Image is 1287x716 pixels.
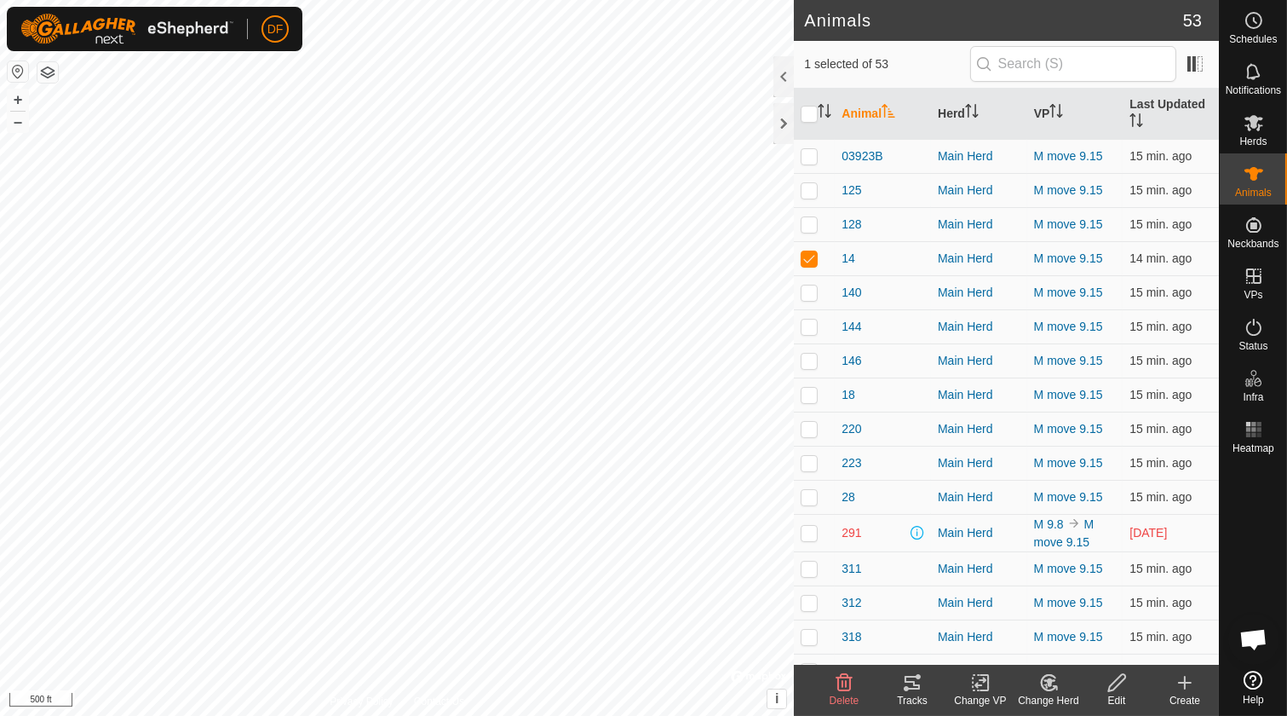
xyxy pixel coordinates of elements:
div: Open chat [1228,614,1279,665]
span: Help [1243,695,1264,705]
span: Heatmap [1232,443,1274,453]
th: Herd [931,89,1027,140]
div: Main Herd [938,560,1020,578]
span: Sep 15, 2025, 8:23 AM [1129,388,1192,401]
span: Sep 15, 2025, 8:23 AM [1129,456,1192,470]
p-sorticon: Activate to sort [1049,107,1063,120]
th: VP [1027,89,1123,140]
span: 312 [842,594,861,612]
button: Map Layers [37,62,58,83]
input: Search (S) [970,46,1176,82]
div: Main Herd [938,662,1020,680]
span: VPs [1244,290,1262,300]
span: Sep 15, 2025, 8:23 AM [1129,664,1192,678]
span: Sep 15, 2025, 8:22 AM [1129,630,1192,644]
h2: Animals [804,10,1182,31]
span: Sep 15, 2025, 8:22 AM [1129,354,1192,367]
div: Main Herd [938,454,1020,472]
span: Sep 15, 2025, 8:23 AM [1129,251,1192,265]
span: Sep 15, 2025, 8:23 AM [1129,562,1192,575]
a: M move 9.15 [1034,183,1103,197]
span: Delete [830,695,859,707]
div: Main Herd [938,386,1020,404]
span: Sep 15, 2025, 8:23 AM [1129,490,1192,504]
span: 318 [842,628,861,646]
p-sorticon: Activate to sort [818,107,831,120]
a: Help [1220,664,1287,712]
span: 146 [842,352,861,370]
span: 28 [842,488,855,506]
span: Sep 15, 2025, 8:22 AM [1129,183,1192,197]
div: Main Herd [938,216,1020,234]
div: Main Herd [938,420,1020,438]
img: to [1067,517,1081,530]
a: M move 9.15 [1034,490,1103,504]
span: i [775,691,779,706]
a: M move 9.15 [1034,320,1103,333]
p-sorticon: Activate to sort [882,107,895,120]
span: Status [1238,341,1267,351]
span: 291 [842,524,861,542]
button: i [767,690,786,708]
a: M move 9.15 [1034,664,1103,678]
div: Main Herd [938,182,1020,199]
div: Main Herd [938,284,1020,302]
span: Sep 15, 2025, 8:23 AM [1129,286,1192,299]
a: M move 9.15 [1034,596,1103,609]
span: DF [267,20,284,38]
div: Create [1151,693,1219,708]
span: 311 [842,560,861,578]
span: 220 [842,420,861,438]
div: Main Herd [938,628,1020,646]
a: M move 9.15 [1034,517,1095,549]
a: M move 9.15 [1034,251,1103,265]
span: 14 [842,250,855,268]
span: Infra [1243,392,1263,402]
div: Change VP [946,693,1014,708]
span: Sep 15, 2025, 8:23 AM [1129,217,1192,231]
span: Neckbands [1227,239,1278,249]
span: 03923B [842,147,882,165]
div: Edit [1083,693,1151,708]
div: Tracks [878,693,946,708]
a: M move 9.15 [1034,422,1103,436]
div: Main Herd [938,352,1020,370]
th: Last Updated [1123,89,1219,140]
a: M move 9.15 [1034,630,1103,644]
span: 140 [842,284,861,302]
div: Main Herd [938,147,1020,165]
span: Herds [1239,136,1267,147]
a: M move 9.15 [1034,388,1103,401]
span: 1 selected of 53 [804,55,969,73]
span: Sep 10, 2025, 7:53 PM [1129,526,1167,540]
a: M move 9.15 [1034,149,1103,163]
span: Sep 15, 2025, 8:23 AM [1129,149,1192,163]
span: 128 [842,216,861,234]
a: Privacy Policy [330,694,394,709]
a: M 9.8 [1034,517,1064,531]
p-sorticon: Activate to sort [965,107,979,120]
a: M move 9.15 [1034,354,1103,367]
a: M move 9.15 [1034,562,1103,575]
a: Contact Us [414,694,464,709]
span: 53 [1183,8,1202,33]
button: + [8,89,28,110]
div: Main Herd [938,488,1020,506]
a: M move 9.15 [1034,217,1103,231]
div: Main Herd [938,594,1020,612]
span: 223 [842,454,861,472]
button: Reset Map [8,61,28,82]
div: Change Herd [1014,693,1083,708]
div: Main Herd [938,318,1020,336]
p-sorticon: Activate to sort [1129,116,1143,130]
th: Animal [835,89,931,140]
a: M move 9.15 [1034,286,1103,299]
div: Main Herd [938,524,1020,542]
span: Sep 15, 2025, 8:23 AM [1129,422,1192,436]
span: Animals [1235,188,1272,198]
div: Main Herd [938,250,1020,268]
span: 144 [842,318,861,336]
a: M move 9.15 [1034,456,1103,470]
span: 18 [842,386,855,404]
button: – [8,112,28,132]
